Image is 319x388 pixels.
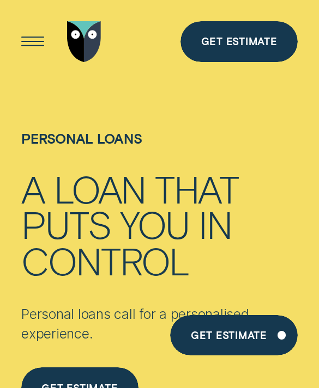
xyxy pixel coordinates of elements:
div: loan [54,171,146,207]
h4: A loan that puts you in control [21,171,289,278]
div: you [120,206,189,242]
h1: Personal loans [21,130,298,171]
div: that [155,171,238,207]
div: control [21,243,189,279]
img: Wisr [67,21,101,62]
a: Get Estimate [180,21,298,62]
button: Open Menu [13,21,53,62]
p: Personal loans call for a personalised experience. [21,305,266,344]
div: in [198,206,232,242]
div: A [21,171,45,207]
div: puts [21,206,111,242]
a: Get Estimate [170,315,298,356]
